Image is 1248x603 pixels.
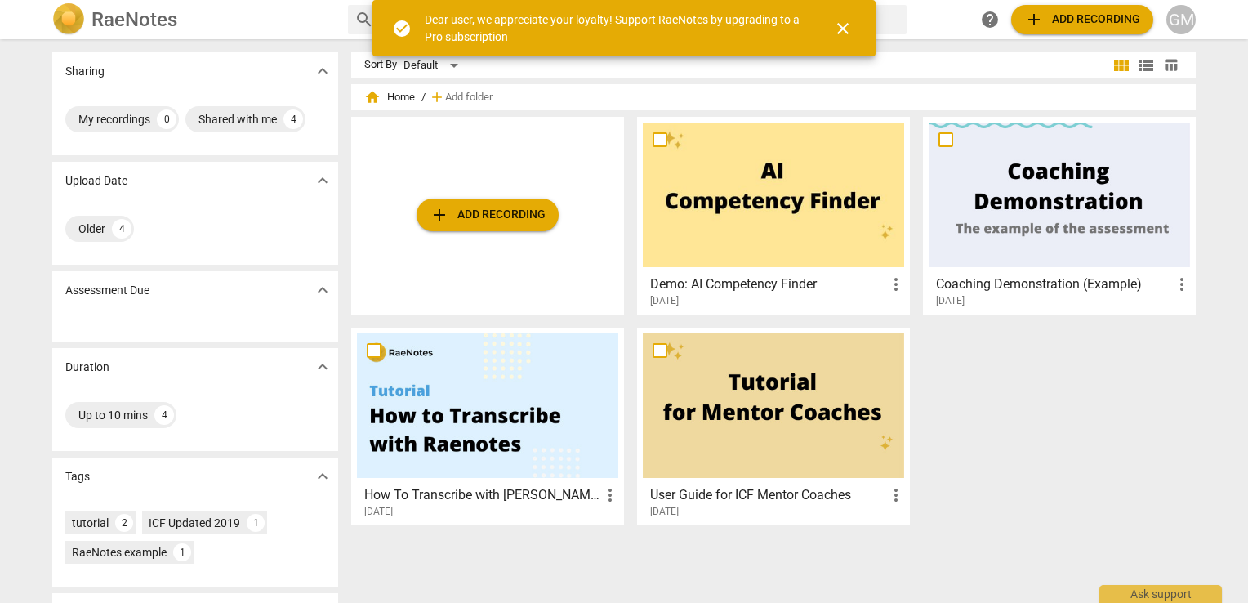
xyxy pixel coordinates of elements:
h3: Coaching Demonstration (Example) [936,275,1172,294]
button: Upload [1011,5,1153,34]
div: Default [403,52,464,78]
div: 2 [115,514,133,532]
span: view_list [1136,56,1156,75]
span: Home [364,89,415,105]
img: Logo [52,3,85,36]
p: Assessment Due [65,282,149,299]
span: add [429,89,445,105]
h2: RaeNotes [91,8,177,31]
div: 1 [247,514,265,532]
h3: User Guide for ICF Mentor Coaches [650,485,886,505]
span: add [430,205,449,225]
a: LogoRaeNotes [52,3,335,36]
p: Tags [65,468,90,485]
a: Help [975,5,1005,34]
div: 4 [154,405,174,425]
div: Older [78,221,105,237]
a: Pro subscription [425,30,508,43]
button: Show more [310,464,335,489]
div: 4 [112,219,131,239]
span: expand_more [313,280,332,300]
span: expand_more [313,61,332,81]
span: expand_more [313,357,332,377]
div: Ask support [1099,585,1222,603]
div: Up to 10 mins [78,407,148,423]
span: table_chart [1163,57,1179,73]
span: [DATE] [650,294,679,308]
span: Add folder [445,92,493,104]
button: GM [1166,5,1196,34]
span: check_circle [392,19,412,38]
button: Tile view [1109,53,1134,78]
div: 4 [283,109,303,129]
span: expand_more [313,171,332,190]
span: Add recording [430,205,546,225]
h3: Demo: AI Competency Finder [650,275,886,294]
a: Coaching Demonstration (Example)[DATE] [929,123,1190,307]
span: expand_more [313,467,332,486]
a: How To Transcribe with [PERSON_NAME][DATE] [357,333,618,518]
span: Add recording [1024,10,1140,29]
span: more_vert [886,275,906,294]
span: close [833,19,853,38]
button: Upload [417,199,559,231]
div: RaeNotes example [72,544,167,561]
span: view_module [1112,56,1131,75]
div: Shared with me [198,111,277,127]
button: Show more [310,355,335,379]
p: Upload Date [65,172,127,190]
button: List view [1134,53,1158,78]
a: Demo: AI Competency Finder[DATE] [643,123,904,307]
button: Table view [1158,53,1183,78]
div: Sort By [364,59,397,71]
button: Close [823,9,862,48]
span: more_vert [1172,275,1192,294]
div: 1 [173,543,191,561]
h3: How To Transcribe with RaeNotes [364,485,600,505]
span: home [364,89,381,105]
button: Show more [310,168,335,193]
div: ICF Updated 2019 [149,515,240,531]
a: User Guide for ICF Mentor Coaches[DATE] [643,333,904,518]
span: [DATE] [650,505,679,519]
p: Duration [65,359,109,376]
span: [DATE] [364,505,393,519]
span: / [421,92,426,104]
button: Show more [310,278,335,302]
div: Dear user, we appreciate your loyalty! Support RaeNotes by upgrading to a [425,11,804,45]
span: add [1024,10,1044,29]
span: more_vert [600,485,620,505]
div: My recordings [78,111,150,127]
span: more_vert [886,485,906,505]
div: 0 [157,109,176,129]
span: help [980,10,1000,29]
div: tutorial [72,515,109,531]
span: search [354,10,374,29]
span: [DATE] [936,294,965,308]
button: Show more [310,59,335,83]
p: Sharing [65,63,105,80]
